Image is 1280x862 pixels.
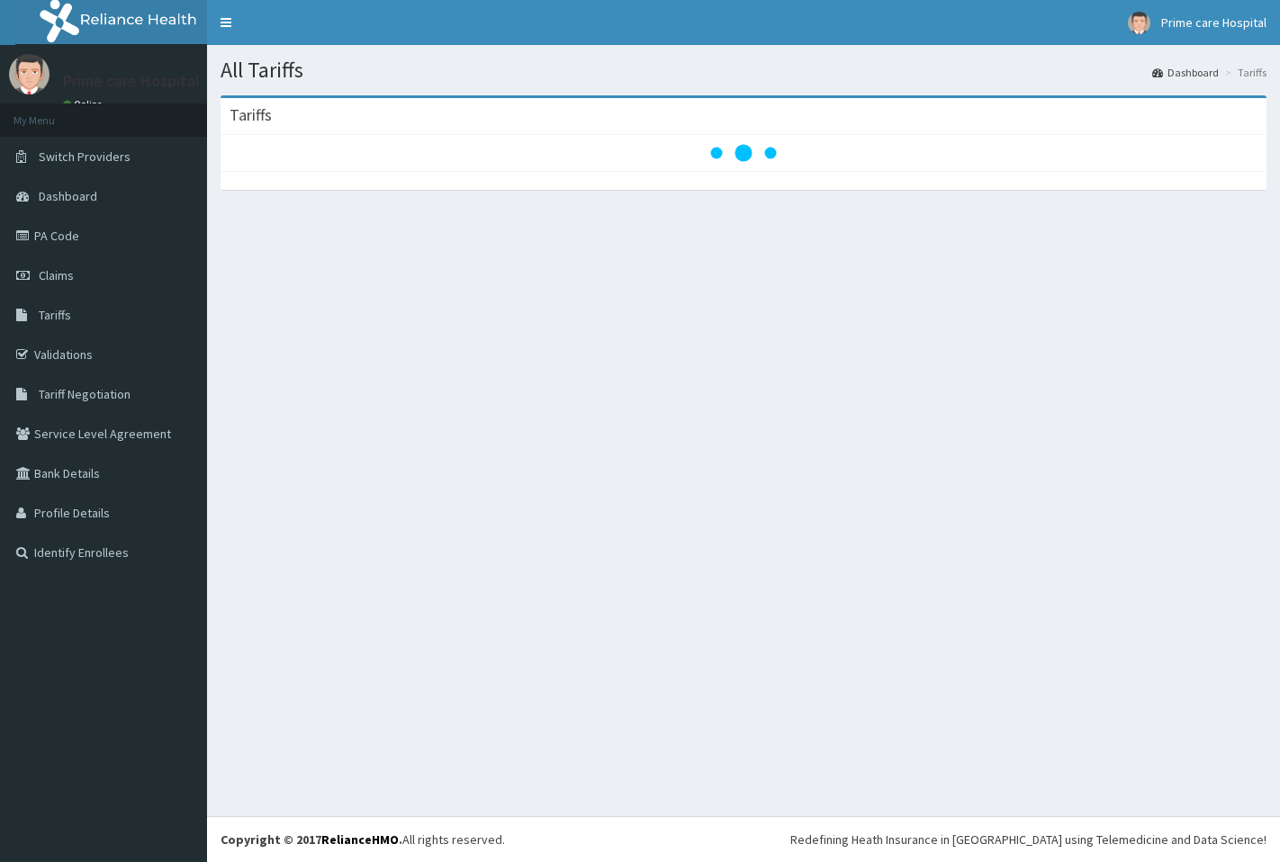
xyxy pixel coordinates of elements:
span: Switch Providers [39,148,131,165]
p: Prime care Hospital [63,73,200,89]
span: Tariff Negotiation [39,386,131,402]
span: Prime care Hospital [1161,14,1266,31]
span: Dashboard [39,188,97,204]
h1: All Tariffs [221,58,1266,82]
img: User Image [1128,12,1150,34]
a: RelianceHMO [321,831,399,848]
li: Tariffs [1221,65,1266,80]
a: Online [63,98,106,111]
strong: Copyright © 2017 . [221,831,402,848]
footer: All rights reserved. [207,816,1280,862]
span: Claims [39,267,74,283]
h3: Tariffs [230,107,272,123]
span: Tariffs [39,307,71,323]
div: Redefining Heath Insurance in [GEOGRAPHIC_DATA] using Telemedicine and Data Science! [790,831,1266,849]
img: User Image [9,54,50,94]
a: Dashboard [1152,65,1219,80]
svg: audio-loading [708,117,780,189]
